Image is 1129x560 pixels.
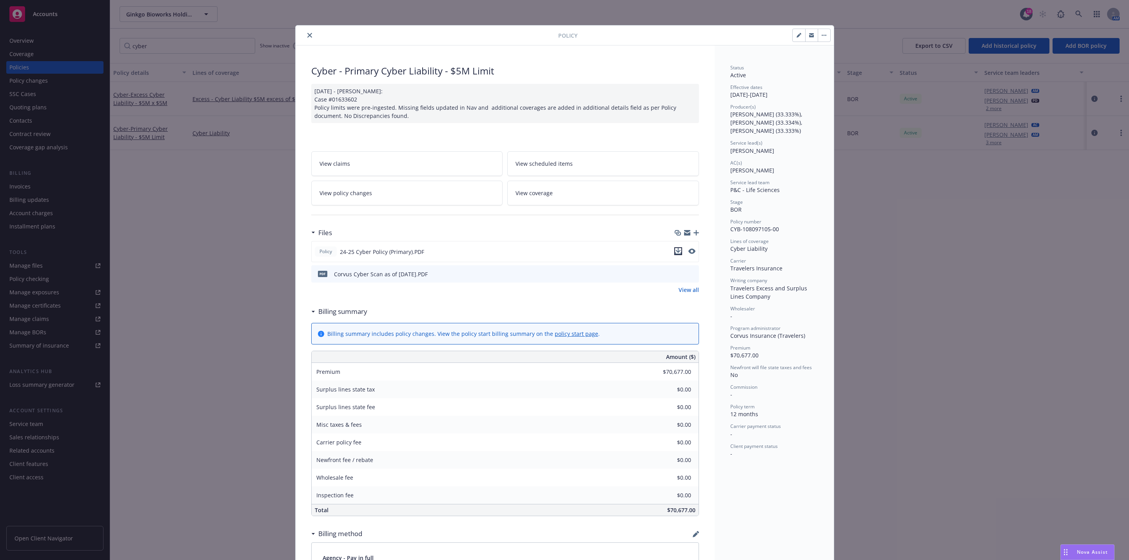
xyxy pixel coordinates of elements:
[730,167,774,174] span: [PERSON_NAME]
[311,84,699,123] div: [DATE] - [PERSON_NAME]: Case #01633602 Policy limits were pre-ingested. Missing fields updated in...
[730,450,732,457] span: -
[730,111,804,134] span: [PERSON_NAME] (33.333%), [PERSON_NAME] (33.334%), [PERSON_NAME] (33.333%)
[334,270,428,278] div: Corvus Cyber Scan as of [DATE].PDF
[645,489,696,501] input: 0.00
[679,286,699,294] a: View all
[645,401,696,413] input: 0.00
[311,306,367,317] div: Billing summary
[515,159,573,168] span: View scheduled items
[311,529,362,539] div: Billing method
[319,189,372,197] span: View policy changes
[730,238,769,245] span: Lines of coverage
[688,247,695,256] button: preview file
[730,84,818,99] div: [DATE] - [DATE]
[1061,545,1071,560] div: Drag to move
[645,366,696,378] input: 0.00
[730,423,781,430] span: Carrier payment status
[311,181,503,205] a: View policy changes
[316,403,375,411] span: Surplus lines state fee
[730,371,738,379] span: No
[730,344,750,351] span: Premium
[305,31,314,40] button: close
[645,419,696,431] input: 0.00
[316,421,362,428] span: Misc taxes & fees
[730,179,770,186] span: Service lead team
[689,270,696,278] button: preview file
[730,391,732,398] span: -
[730,186,780,194] span: P&C - Life Sciences
[730,206,742,213] span: BOR
[730,84,762,91] span: Effective dates
[730,352,759,359] span: $70,677.00
[327,330,600,338] div: Billing summary includes policy changes. View the policy start billing summary on the .
[676,270,682,278] button: download file
[645,384,696,395] input: 0.00
[645,437,696,448] input: 0.00
[318,529,362,539] h3: Billing method
[666,353,695,361] span: Amount ($)
[1077,549,1108,555] span: Nova Assist
[730,443,778,449] span: Client payment status
[667,506,695,514] span: $70,677.00
[730,257,746,264] span: Carrier
[730,403,755,410] span: Policy term
[315,506,329,514] span: Total
[1060,544,1114,560] button: Nova Assist
[507,151,699,176] a: View scheduled items
[730,140,762,146] span: Service lead(s)
[730,305,755,312] span: Wholesaler
[316,456,373,464] span: Newfront fee / rebate
[674,247,682,255] button: download file
[730,147,774,154] span: [PERSON_NAME]
[730,332,805,339] span: Corvus Insurance (Travelers)
[730,430,732,438] span: -
[555,330,598,337] a: policy start page
[319,159,350,168] span: View claims
[730,64,744,71] span: Status
[645,472,696,484] input: 0.00
[316,474,353,481] span: Wholesale fee
[311,151,503,176] a: View claims
[674,247,682,256] button: download file
[318,248,334,255] span: Policy
[730,410,758,418] span: 12 months
[730,384,757,390] span: Commission
[340,248,424,256] span: 24-25 Cyber Policy (Primary).PDF
[515,189,553,197] span: View coverage
[730,325,780,332] span: Program administrator
[730,364,812,371] span: Newfront will file state taxes and fees
[558,31,577,40] span: Policy
[316,491,354,499] span: Inspection fee
[316,386,375,393] span: Surplus lines state tax
[311,64,699,78] div: Cyber - Primary Cyber Liability - $5M Limit
[730,225,779,233] span: CYB-108097105-00
[316,368,340,375] span: Premium
[311,228,332,238] div: Files
[730,277,767,284] span: Writing company
[730,265,782,272] span: Travelers Insurance
[730,312,732,320] span: -
[318,271,327,277] span: PDF
[316,439,361,446] span: Carrier policy fee
[318,228,332,238] h3: Files
[730,245,818,253] div: Cyber Liability
[730,218,761,225] span: Policy number
[318,306,367,317] h3: Billing summary
[730,159,742,166] span: AC(s)
[507,181,699,205] a: View coverage
[730,285,809,300] span: Travelers Excess and Surplus Lines Company
[730,71,746,79] span: Active
[730,199,743,205] span: Stage
[730,103,756,110] span: Producer(s)
[688,248,695,254] button: preview file
[645,454,696,466] input: 0.00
